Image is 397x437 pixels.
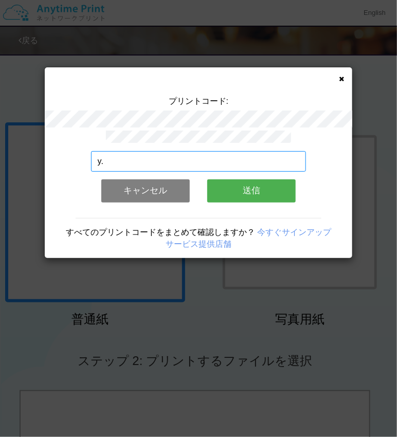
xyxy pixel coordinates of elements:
[207,179,296,202] button: 送信
[91,151,306,172] input: メールアドレス
[169,97,228,105] span: プリントコード:
[66,228,255,236] span: すべてのプリントコードをまとめて確認しますか？
[101,179,190,202] button: キャンセル
[166,240,231,248] a: サービス提供店舗
[257,228,331,236] a: 今すぐサインアップ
